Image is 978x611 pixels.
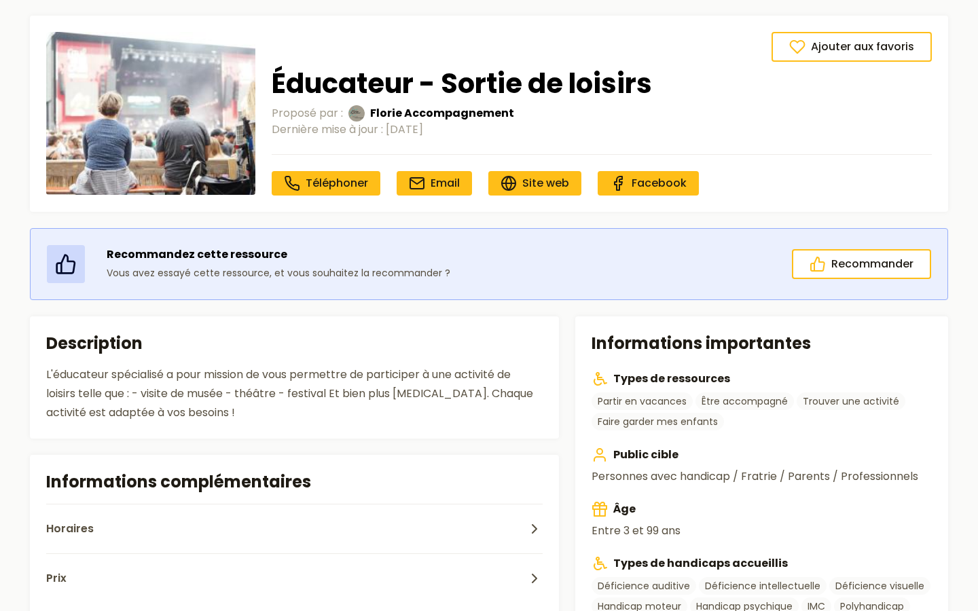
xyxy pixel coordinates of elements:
[46,521,94,537] span: Horaires
[107,246,450,263] p: Recommandez cette ressource
[348,105,514,122] a: Florie AccompagnementFlorie Accompagnement
[831,256,913,272] span: Recommander
[598,171,699,196] a: Facebook
[272,67,932,100] h1: Éducateur - Sortie de loisirs
[592,468,932,485] p: Personnes avec handicap / Fratrie / Parents / Professionnels
[522,175,569,191] span: Site web
[772,32,932,62] button: Ajouter aux favoris
[431,175,460,191] span: Email
[272,105,343,122] span: Proposé par :
[811,39,914,55] span: Ajouter aux favoris
[370,105,514,122] span: Florie Accompagnement
[272,122,932,138] div: Dernière mise à jour :
[792,249,931,279] button: Recommander
[46,553,543,603] button: Prix
[592,523,932,539] p: Entre 3 et 99 ans
[592,333,932,354] h2: Informations importantes
[46,570,67,587] span: Prix
[306,175,368,191] span: Téléphoner
[272,171,380,196] a: Téléphoner
[699,577,827,595] a: Déficience intellectuelle
[46,333,543,354] h2: Description
[592,577,696,595] a: Déficience auditive
[592,371,932,387] h3: Types de ressources
[592,447,932,463] h3: Public cible
[632,175,687,191] span: Facebook
[829,577,930,595] a: Déficience visuelle
[46,365,543,422] div: L'éducateur spécialisé a pour mission de vous permettre de participer à une activité de loisirs t...
[46,471,543,493] h2: Informations complémentaires
[46,32,255,195] img: Img 20231203 103414 232
[695,392,794,410] a: Être accompagné
[797,392,905,410] a: Trouver une activité
[592,392,693,410] a: Partir en vacances
[386,122,423,137] time: [DATE]
[592,413,724,430] a: Faire garder mes enfants
[107,265,450,282] p: Vous avez essayé cette ressource, et vous souhaitez la recommander ?
[488,171,581,196] a: Site web
[46,504,543,553] button: Horaires
[592,555,932,572] h3: Types de handicaps accueillis
[348,105,365,122] img: Florie Accompagnement
[397,171,472,196] a: Email
[592,501,932,517] h3: Âge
